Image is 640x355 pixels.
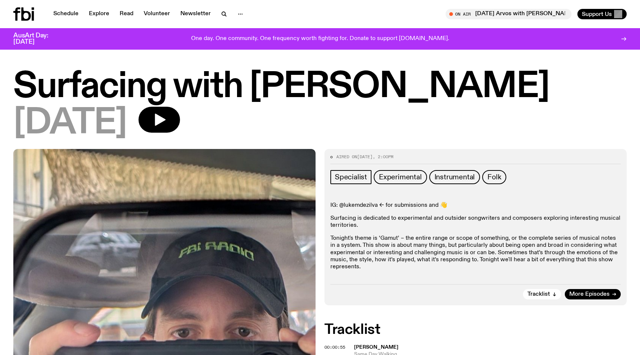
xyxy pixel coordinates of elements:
[354,345,399,350] span: [PERSON_NAME]
[487,173,501,181] span: Folk
[335,173,367,181] span: Specialist
[565,289,621,299] a: More Episodes
[115,9,138,19] a: Read
[429,170,480,184] a: Instrumental
[330,170,371,184] a: Specialist
[446,9,571,19] button: On Air[DATE] Arvos with [PERSON_NAME]
[373,154,393,160] span: , 2:00pm
[324,323,627,336] h2: Tracklist
[84,9,114,19] a: Explore
[569,292,610,297] span: More Episodes
[482,170,506,184] a: Folk
[577,9,627,19] button: Support Us
[527,292,550,297] span: Tracklist
[324,344,345,350] span: 00:00:55
[324,345,345,349] button: 00:00:55
[139,9,174,19] a: Volunteer
[434,173,475,181] span: Instrumental
[13,107,127,140] span: [DATE]
[330,202,621,209] p: IG: @lukemdezilva <- for submissions and 👋
[191,36,449,42] p: One day. One community. One frequency worth fighting for. Donate to support [DOMAIN_NAME].
[330,235,621,271] p: Tonight's theme is ‘Gamut’ – the entire range or scope of something, or the complete series of mu...
[379,173,422,181] span: Experimental
[176,9,215,19] a: Newsletter
[330,215,621,229] p: Surfacing is dedicated to experimental and outsider songwriters and composers exploring interesti...
[336,154,357,160] span: Aired on
[357,154,373,160] span: [DATE]
[582,11,612,17] span: Support Us
[13,33,61,45] h3: AusArt Day: [DATE]
[523,289,561,299] button: Tracklist
[49,9,83,19] a: Schedule
[13,70,627,104] h1: Surfacing with [PERSON_NAME]
[374,170,427,184] a: Experimental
